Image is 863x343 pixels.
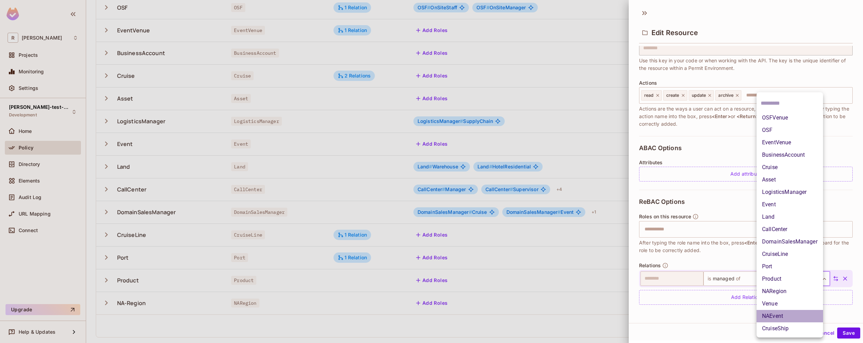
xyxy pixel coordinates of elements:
[757,174,823,186] li: Asset
[757,236,823,248] li: DomainSalesManager
[757,136,823,149] li: EventVenue
[757,248,823,260] li: CruiseLine
[757,186,823,198] li: LogisticsManager
[757,310,823,322] li: NAEvent
[757,124,823,136] li: OSF
[757,198,823,211] li: Event
[757,285,823,298] li: NARegion
[757,273,823,285] li: Product
[757,260,823,273] li: Port
[757,112,823,124] li: OSFVenue
[757,149,823,161] li: BusinessAccount
[757,211,823,223] li: Land
[757,322,823,335] li: CruiseShip
[757,223,823,236] li: CallCenter
[757,298,823,310] li: Venue
[757,161,823,174] li: Cruise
